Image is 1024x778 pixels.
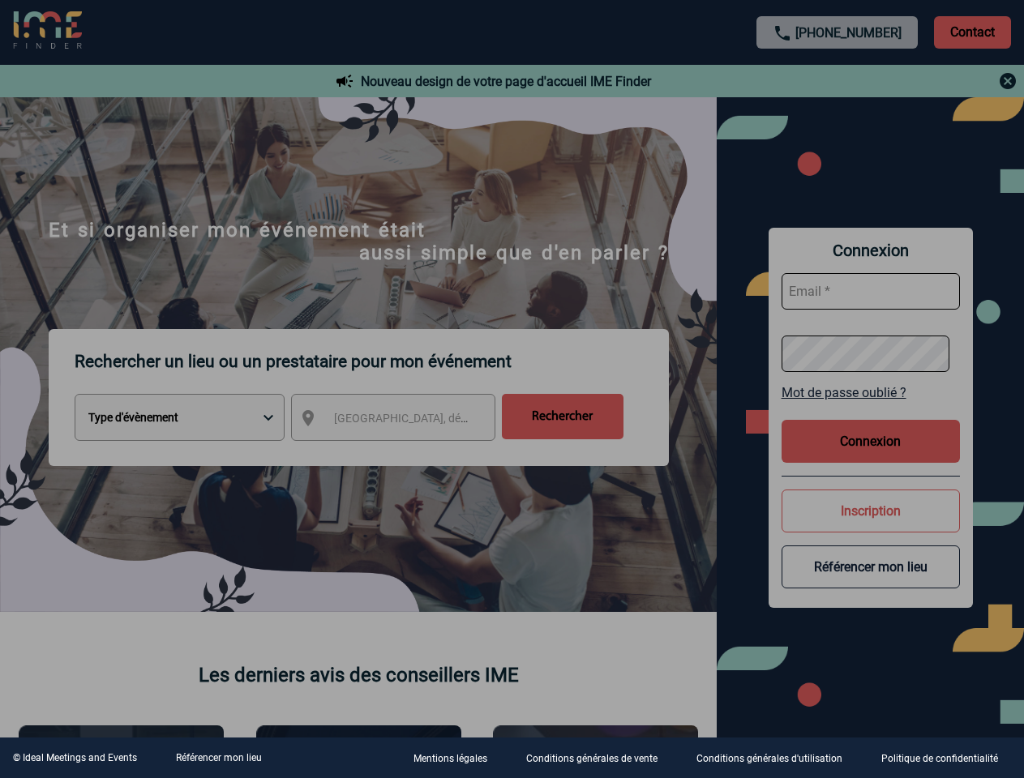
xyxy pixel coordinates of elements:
[881,754,998,765] p: Politique de confidentialité
[683,750,868,766] a: Conditions générales d'utilisation
[696,754,842,765] p: Conditions générales d'utilisation
[526,754,658,765] p: Conditions générales de vente
[513,750,683,766] a: Conditions générales de vente
[13,752,137,763] div: © Ideal Meetings and Events
[401,750,513,766] a: Mentions légales
[868,750,1024,766] a: Politique de confidentialité
[176,752,262,763] a: Référencer mon lieu
[413,754,487,765] p: Mentions légales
